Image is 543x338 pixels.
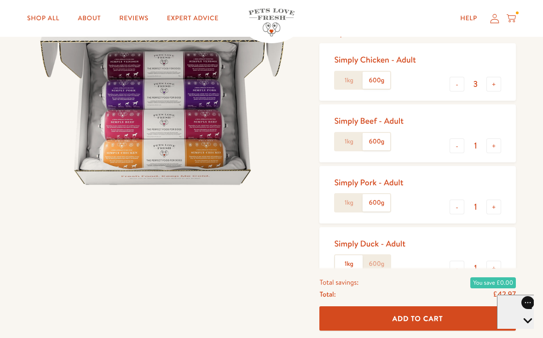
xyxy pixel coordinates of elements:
[450,138,464,153] button: -
[319,307,516,331] button: Add To Cart
[470,277,516,288] span: You save £0.00
[393,314,443,323] span: Add To Cart
[450,77,464,92] button: -
[248,8,295,36] img: Pets Love Fresh
[160,9,226,28] a: Expert Advice
[335,194,363,212] label: 1kg
[486,138,501,153] button: +
[363,72,390,89] label: 600g
[319,27,373,38] h4: Build your box:
[363,133,390,150] label: 600g
[493,289,516,299] span: £42.97
[335,133,363,150] label: 1kg
[334,54,416,65] div: Simply Chicken - Adult
[497,295,534,329] iframe: Gorgias live chat messenger
[363,255,390,273] label: 600g
[486,200,501,214] button: +
[486,261,501,275] button: +
[450,200,464,214] button: -
[363,194,390,212] label: 600g
[20,9,67,28] a: Shop All
[334,115,404,126] div: Simply Beef - Adult
[334,238,405,249] div: Simply Duck - Adult
[319,276,358,288] span: Total savings:
[486,77,501,92] button: +
[112,9,156,28] a: Reviews
[450,261,464,275] button: -
[334,177,403,188] div: Simply Pork - Adult
[453,9,485,28] a: Help
[70,9,108,28] a: About
[319,288,335,300] span: Total:
[335,72,363,89] label: 1kg
[335,255,363,273] label: 1kg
